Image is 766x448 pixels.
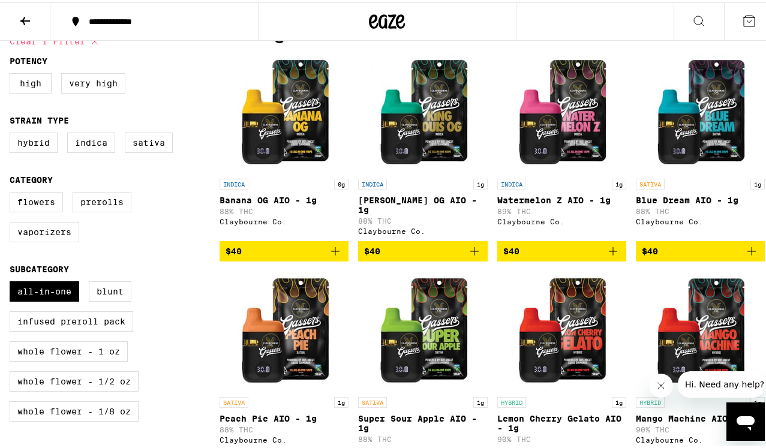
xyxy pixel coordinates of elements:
[358,239,487,259] button: Add to bag
[358,50,487,239] a: Open page for King Louis OG AIO - 1g from Claybourne Co.
[636,50,765,239] a: Open page for Blue Dream AIO - 1g from Claybourne Co.
[503,244,519,254] span: $40
[497,176,526,187] p: INDICA
[10,220,79,240] label: Vaporizers
[640,269,760,389] img: Claybourne Co. - Mango Machine AIO - 1g
[612,176,626,187] p: 1g
[497,205,626,213] p: 89% THC
[220,205,349,213] p: 88% THC
[10,309,133,329] label: Infused Preroll Pack
[358,193,487,212] p: [PERSON_NAME] OG AIO - 1g
[636,176,665,187] p: SATIVA
[473,395,488,405] p: 1g
[358,433,487,441] p: 88% THC
[125,130,173,151] label: Sativa
[10,113,69,123] legend: Strain Type
[220,215,349,223] div: Claybourne Co.
[642,244,658,254] span: $40
[497,411,626,431] p: Lemon Cherry Gelato AIO - 1g
[358,395,387,405] p: SATIVA
[497,395,526,405] p: HYBRID
[10,71,52,91] label: High
[363,50,483,170] img: Claybourne Co. - King Louis OG AIO - 1g
[10,190,63,210] label: Flowers
[10,369,139,389] label: Whole Flower - 1/2 oz
[497,215,626,223] div: Claybourne Co.
[10,173,53,182] legend: Category
[750,176,765,187] p: 1g
[10,339,128,359] label: Whole Flower - 1 oz
[497,433,626,441] p: 90% THC
[649,371,673,395] iframe: Close message
[636,395,665,405] p: HYBRID
[678,369,765,395] iframe: Message from company
[220,239,349,259] button: Add to bag
[89,279,131,299] label: Blunt
[636,205,765,213] p: 88% THC
[497,50,626,239] a: Open page for Watermelon Z AIO - 1g from Claybourne Co.
[497,193,626,203] p: Watermelon Z AIO - 1g
[220,395,248,405] p: SATIVA
[636,423,765,431] p: 90% THC
[358,215,487,223] p: 88% THC
[220,434,349,441] div: Claybourne Co.
[226,244,242,254] span: $40
[334,395,349,405] p: 1g
[612,395,626,405] p: 1g
[224,50,344,170] img: Claybourne Co. - Banana OG AIO - 1g
[363,269,483,389] img: Claybourne Co. - Super Sour Apple AIO - 1g
[358,176,387,187] p: INDICA
[358,225,487,233] div: Claybourne Co.
[73,190,131,210] label: Prerolls
[364,244,380,254] span: $40
[640,50,760,170] img: Claybourne Co. - Blue Dream AIO - 1g
[220,50,349,239] a: Open page for Banana OG AIO - 1g from Claybourne Co.
[497,239,626,259] button: Add to bag
[220,193,349,203] p: Banana OG AIO - 1g
[10,399,139,419] label: Whole Flower - 1/8 oz
[726,400,765,438] iframe: Button to launch messaging window
[636,239,765,259] button: Add to bag
[636,215,765,223] div: Claybourne Co.
[220,176,248,187] p: INDICA
[501,269,621,389] img: Claybourne Co. - Lemon Cherry Gelato AIO - 1g
[10,262,69,272] legend: Subcategory
[10,279,79,299] label: All-In-One
[220,411,349,421] p: Peach Pie AIO - 1g
[636,434,765,441] div: Claybourne Co.
[10,54,47,64] legend: Potency
[334,176,349,187] p: 0g
[501,50,621,170] img: Claybourne Co. - Watermelon Z AIO - 1g
[224,269,344,389] img: Claybourne Co. - Peach Pie AIO - 1g
[61,71,125,91] label: Very High
[10,130,58,151] label: Hybrid
[10,24,102,54] button: Clear 1 filter
[220,423,349,431] p: 88% THC
[636,411,765,421] p: Mango Machine AIO - 1g
[636,193,765,203] p: Blue Dream AIO - 1g
[358,411,487,431] p: Super Sour Apple AIO - 1g
[473,176,488,187] p: 1g
[67,130,115,151] label: Indica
